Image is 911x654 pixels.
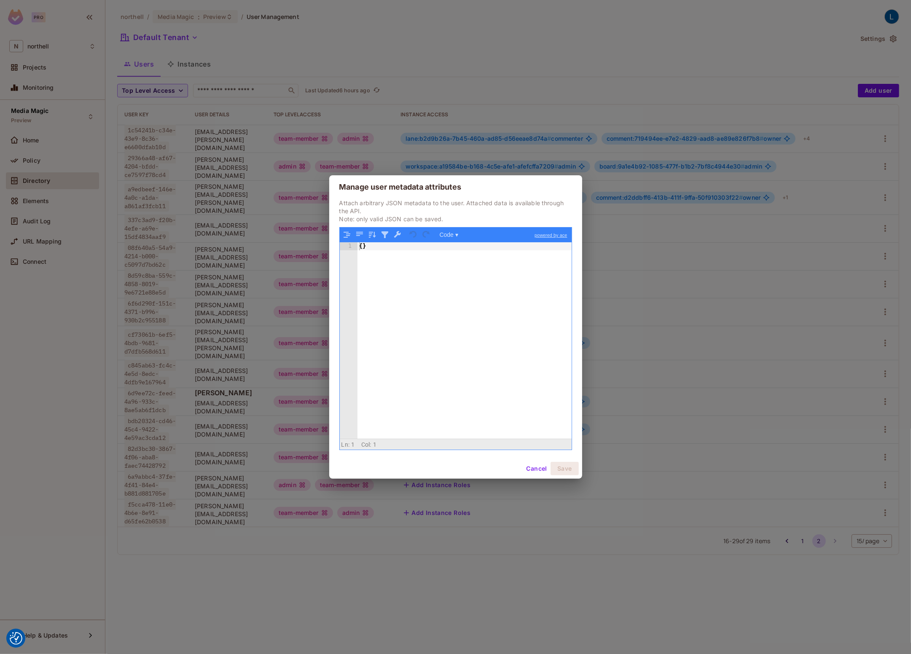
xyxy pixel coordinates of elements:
span: Ln: [341,441,349,448]
button: Consent Preferences [10,632,22,645]
span: Col: [361,441,371,448]
button: Format JSON data, with proper indentation and line feeds (Ctrl+I) [341,229,352,240]
button: Sort contents [367,229,378,240]
button: Undo last action (Ctrl+Z) [408,229,419,240]
button: Compact JSON data, remove all whitespaces (Ctrl+Shift+I) [354,229,365,240]
button: Code ▾ [437,229,461,240]
button: Save [551,462,579,475]
button: Redo (Ctrl+Shift+Z) [421,229,432,240]
p: Attach arbitrary JSON metadata to the user. Attached data is available through the API. Note: onl... [339,199,572,223]
button: Repair JSON: fix quotes and escape characters, remove comments and JSONP notation, turn JavaScrip... [392,229,403,240]
button: Cancel [523,462,550,475]
span: 1 [373,441,376,448]
span: 1 [351,441,355,448]
a: powered by ace [530,228,571,243]
div: 1 [340,242,357,250]
img: Revisit consent button [10,632,22,645]
h2: Manage user metadata attributes [329,175,582,199]
button: Filter, sort, or transform contents [379,229,390,240]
